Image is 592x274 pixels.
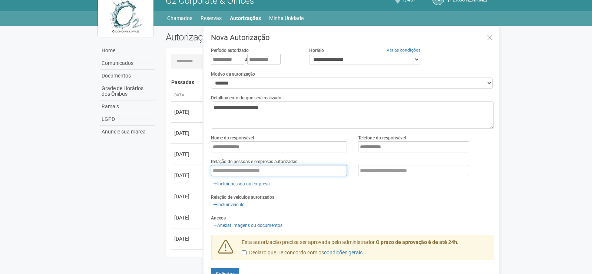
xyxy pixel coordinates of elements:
a: Incluir pessoa ou empresa [211,180,272,188]
h4: Passadas [171,80,489,85]
label: Motivo da autorização [211,71,255,77]
div: [DATE] [174,108,202,116]
th: Data [171,89,205,102]
div: [DATE] [174,129,202,137]
a: Comunicados [100,57,155,70]
a: Incluir veículo [211,201,247,209]
h2: Autorizações [166,32,324,43]
div: a [211,54,298,65]
a: Anuncie sua marca [100,126,155,138]
label: Relação de veículos autorizados [211,194,274,201]
label: Declaro que li e concordo com os [242,249,363,257]
strong: O prazo de aprovação é de até 24h. [376,239,459,245]
a: Minha Unidade [269,13,304,23]
a: Anexar imagens ou documentos [211,221,285,230]
div: [DATE] [174,235,202,242]
a: Ver as condições [387,47,420,53]
label: Horário [309,47,324,54]
a: Documentos [100,70,155,82]
label: Anexos [211,215,226,221]
a: LGPD [100,113,155,126]
div: [DATE] [174,172,202,179]
a: condições gerais [324,250,363,255]
label: Telefone do responsável [358,135,406,141]
div: [DATE] [174,214,202,221]
input: Declaro que li e concordo com oscondições gerais [242,250,247,255]
label: Período autorizado [211,47,249,54]
label: Nome do responsável [211,135,254,141]
div: [DATE] [174,193,202,200]
a: Home [100,44,155,57]
a: Grade de Horários dos Ônibus [100,82,155,100]
h3: Nova Autorização [211,34,494,41]
a: Chamados [167,13,192,23]
label: Relação de pessoas e empresas autorizadas [211,158,297,165]
a: Autorizações [230,13,261,23]
div: [DATE] [174,151,202,158]
a: Ramais [100,100,155,113]
a: Reservas [201,13,222,23]
div: Esta autorização precisa ser aprovada pelo administrador. [236,239,494,260]
label: Detalhamento do que será realizado [211,95,281,101]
